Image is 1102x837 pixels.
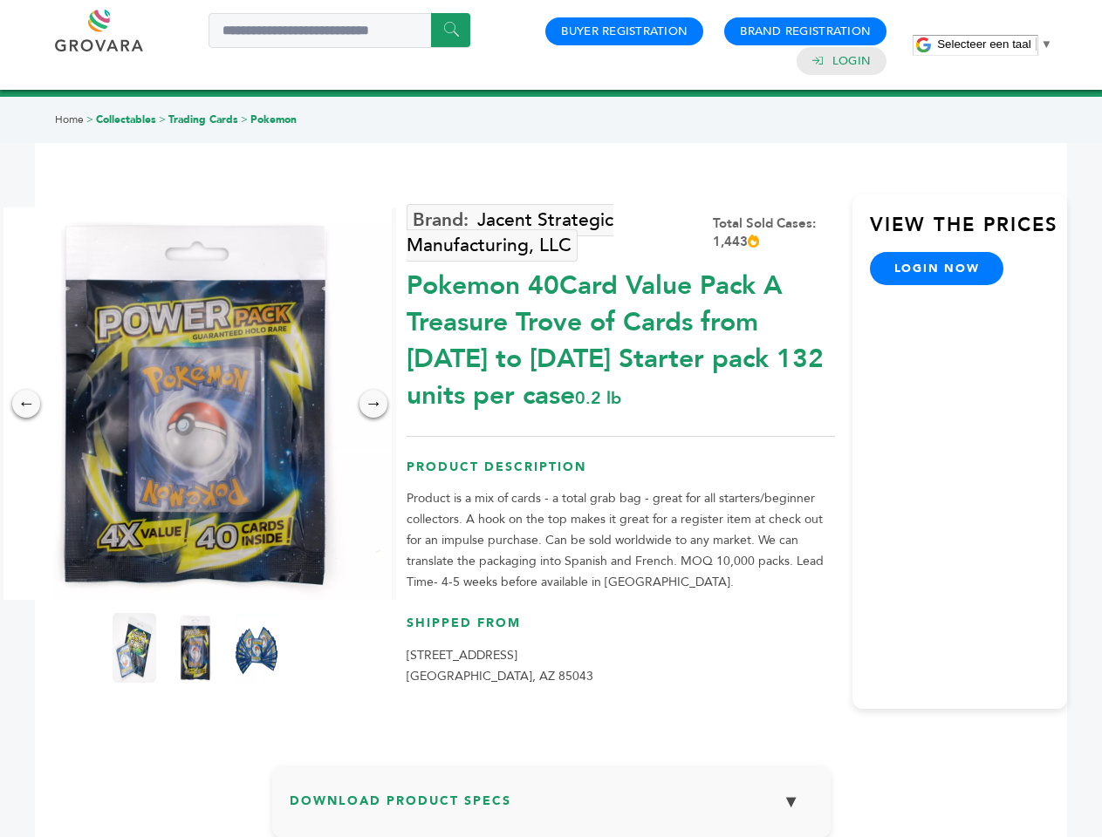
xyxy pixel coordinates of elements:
a: Buyer Registration [561,24,688,39]
p: [STREET_ADDRESS] [GEOGRAPHIC_DATA], AZ 85043 [407,645,835,687]
input: Search a product or brand... [209,13,470,48]
a: Jacent Strategic Manufacturing, LLC [407,204,613,262]
span: > [159,112,166,126]
button: ▼ [770,783,813,820]
a: Home [55,112,84,126]
div: → [359,390,387,418]
span: 0.2 lb [575,386,621,410]
div: Total Sold Cases: 1,443 [713,214,835,251]
h3: Product Description [407,459,835,489]
span: > [241,112,248,126]
p: Product is a mix of cards - a total grab bag - great for all starters/beginner collectors. A hook... [407,488,835,593]
a: Selecteer een taal​ [937,37,1052,51]
div: ← [12,390,40,418]
a: Collectables [96,112,156,126]
img: Pokemon 40-Card Value Pack – A Treasure Trove of Cards from 1996 to 2024 - Starter pack! 132 unit... [113,613,156,683]
a: Brand Registration [740,24,871,39]
h3: Download Product Specs [290,783,813,834]
h3: Shipped From [407,615,835,645]
a: Login [832,53,871,69]
div: Pokemon 40Card Value Pack A Treasure Trove of Cards from [DATE] to [DATE] Starter pack 132 units ... [407,259,835,414]
a: Trading Cards [168,112,238,126]
h3: View the Prices [870,212,1067,252]
span: > [86,112,93,126]
span: Selecteer een taal [937,37,1030,51]
img: Pokemon 40-Card Value Pack – A Treasure Trove of Cards from 1996 to 2024 - Starter pack! 132 unit... [235,613,278,683]
a: login now [870,252,1004,285]
span: ▼ [1041,37,1052,51]
img: Pokemon 40-Card Value Pack – A Treasure Trove of Cards from 1996 to 2024 - Starter pack! 132 unit... [174,613,217,683]
a: Pokemon [250,112,297,126]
